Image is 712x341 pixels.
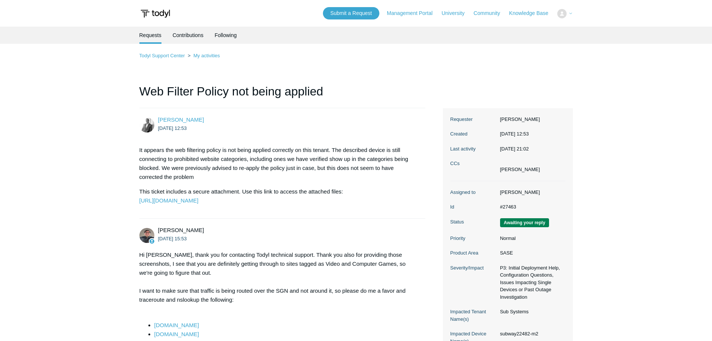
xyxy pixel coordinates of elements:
[158,116,204,123] a: [PERSON_NAME]
[496,330,565,338] dd: subway22482-m2
[496,203,565,211] dd: #27463
[323,7,379,19] a: Submit a Request
[387,9,440,17] a: Management Portal
[139,197,198,204] a: [URL][DOMAIN_NAME]
[450,116,496,123] dt: Requester
[139,82,426,108] h1: Web Filter Policy not being applied
[474,9,508,17] a: Community
[154,322,199,328] a: [DOMAIN_NAME]
[450,203,496,211] dt: Id
[450,249,496,257] dt: Product Area
[496,189,565,196] dd: [PERSON_NAME]
[158,227,204,233] span: Matt Robinson
[139,27,161,44] li: Requests
[496,116,565,123] dd: [PERSON_NAME]
[173,27,204,44] a: Contributions
[496,249,565,257] dd: SASE
[450,218,496,226] dt: Status
[496,264,565,301] dd: P3: Initial Deployment Help, Configuration Questions, Issues Impacting Single Devices or Past Out...
[450,160,496,167] dt: CCs
[139,53,185,58] a: Todyl Support Center
[193,53,220,58] a: My activities
[500,146,529,152] time: 2025-08-31T21:02:07+00:00
[500,131,529,137] time: 2025-08-15T12:53:54+00:00
[450,130,496,138] dt: Created
[139,187,418,205] p: This ticket includes a secure attachment. Use this link to access the attached files:
[450,189,496,196] dt: Assigned to
[139,53,187,58] li: Todyl Support Center
[441,9,472,17] a: University
[500,166,540,173] li: Zach Sillivent
[158,116,204,123] span: Matt Carpenter
[509,9,556,17] a: Knowledge Base
[496,235,565,242] dd: Normal
[450,235,496,242] dt: Priority
[215,27,237,44] a: Following
[154,331,199,337] a: [DOMAIN_NAME]
[496,308,565,316] dd: Sub Systems
[186,53,220,58] li: My activities
[500,218,549,227] span: We are waiting for you to respond
[450,264,496,272] dt: Severity/Impact
[158,236,187,241] time: 2025-08-15T15:53:37Z
[450,145,496,153] dt: Last activity
[158,125,187,131] time: 2025-08-15T12:53:54Z
[450,308,496,323] dt: Impacted Tenant Name(s)
[139,146,418,182] p: It appears the web filtering policy is not being applied correctly on this tenant. The described ...
[139,7,171,21] img: Todyl Support Center Help Center home page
